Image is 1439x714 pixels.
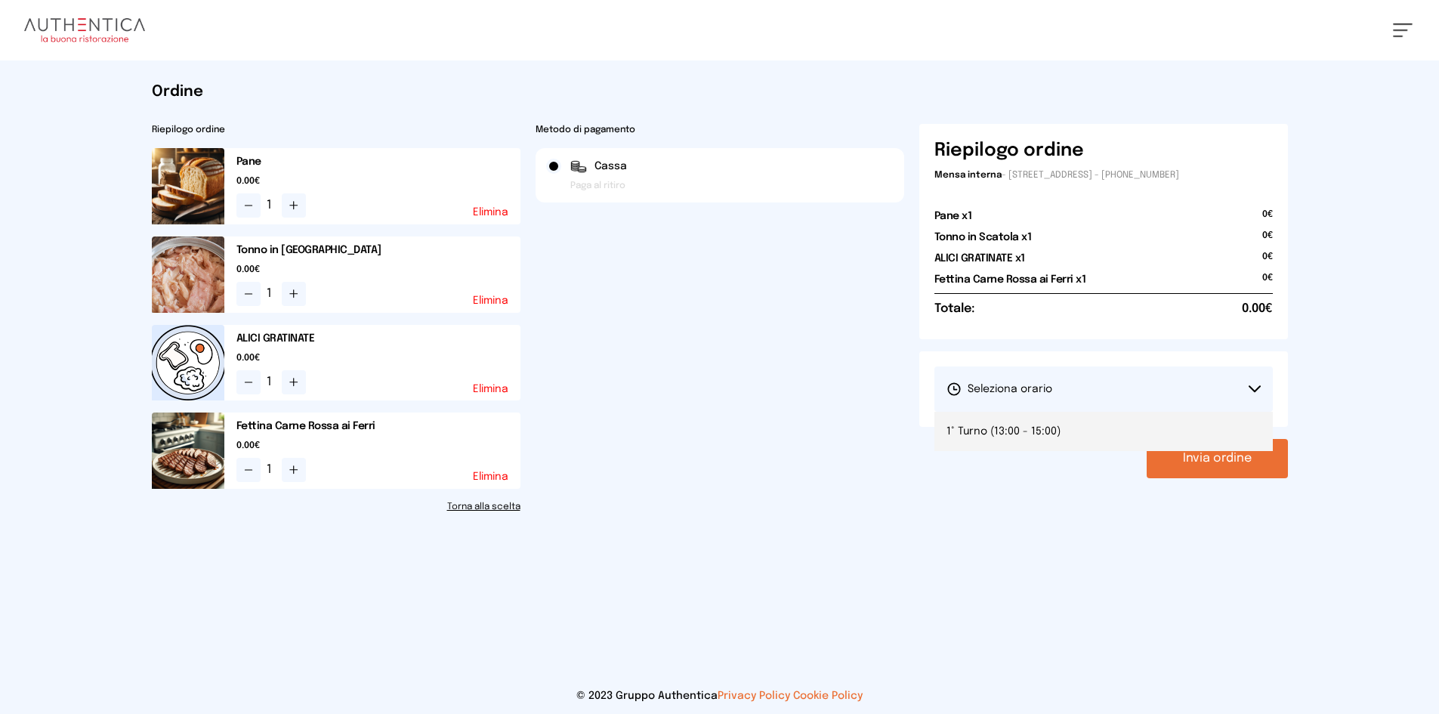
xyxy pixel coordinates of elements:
[946,424,1061,439] span: 1° Turno (13:00 - 15:00)
[934,366,1273,412] button: Seleziona orario
[793,691,863,701] a: Cookie Policy
[24,688,1415,703] p: © 2023 Gruppo Authentica
[946,382,1052,397] span: Seleziona orario
[1147,439,1288,478] button: Invia ordine
[718,691,790,701] a: Privacy Policy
